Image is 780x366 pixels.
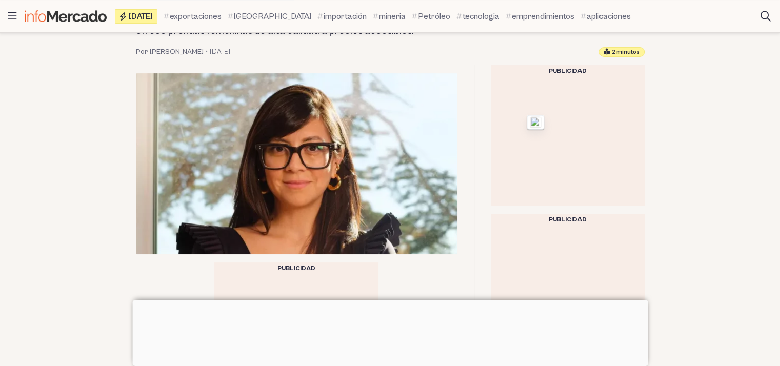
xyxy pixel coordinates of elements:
[491,214,645,226] div: Publicidad
[324,10,367,23] span: importación
[210,47,230,57] time: 27 noviembre, 2023 12:09
[412,10,450,23] a: Petróleo
[379,10,406,23] span: mineria
[512,10,574,23] span: emprendimientos
[599,47,645,57] div: Tiempo estimado de lectura: 2 minutos
[317,10,367,23] a: importación
[463,10,499,23] span: tecnologia
[25,10,107,22] img: Infomercado Ecuador logo
[234,10,311,23] span: [GEOGRAPHIC_DATA]
[418,10,450,23] span: Petróleo
[491,65,645,77] div: Publicidad
[581,10,631,23] a: aplicaciones
[228,10,311,23] a: [GEOGRAPHIC_DATA]
[170,10,222,23] span: exportaciones
[506,10,574,23] a: emprendimientos
[164,10,222,23] a: exportaciones
[587,10,631,23] span: aplicaciones
[456,10,499,23] a: tecnologia
[373,10,406,23] a: mineria
[206,47,208,57] span: •
[136,73,457,254] img: Cuyana emprendimiento
[129,12,153,21] span: [DATE]
[136,47,204,57] a: Por [PERSON_NAME]
[132,300,648,363] iframe: Advertisement
[214,262,378,275] div: Publicidad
